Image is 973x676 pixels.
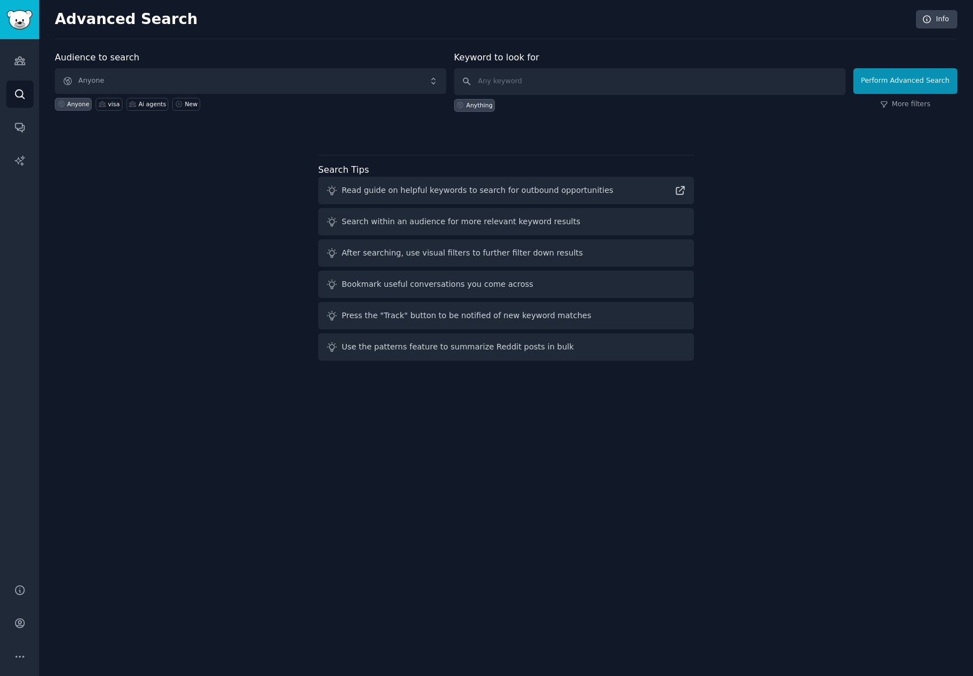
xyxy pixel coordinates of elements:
div: Search within an audience for more relevant keyword results [342,216,580,228]
label: Audience to search [55,52,139,63]
div: Anything [466,101,493,109]
button: Anyone [55,68,446,94]
div: Press the "Track" button to be notified of new keyword matches [342,310,591,322]
a: New [172,98,200,111]
label: Search Tips [318,164,369,175]
img: GummySearch logo [7,10,32,30]
div: After searching, use visual filters to further filter down results [342,247,583,259]
label: Keyword to look for [454,52,540,63]
input: Any keyword [454,68,846,95]
a: Info [916,10,957,29]
h2: Advanced Search [55,11,910,29]
div: Read guide on helpful keywords to search for outbound opportunities [342,185,613,196]
div: Anyone [67,100,89,108]
div: Use the patterns feature to summarize Reddit posts in bulk [342,341,574,353]
div: visa [108,100,120,108]
div: Ai agents [139,100,166,108]
a: More filters [880,100,931,110]
button: Perform Advanced Search [853,68,957,94]
div: Bookmark useful conversations you come across [342,278,533,290]
div: New [185,100,197,108]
